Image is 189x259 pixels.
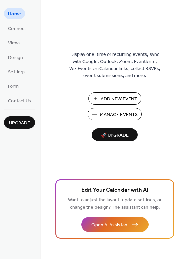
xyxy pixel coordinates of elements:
[4,51,27,63] a: Design
[88,92,141,105] button: Add New Event
[4,116,35,129] button: Upgrade
[68,196,162,212] span: Want to adjust the layout, update settings, or change the design? The assistant can help.
[4,80,23,91] a: Form
[69,51,160,79] span: Display one-time or recurring events, sync with Google, Outlook, Zoom, Eventbrite, Wix Events or ...
[4,66,30,77] a: Settings
[96,131,134,140] span: 🚀 Upgrade
[100,111,138,118] span: Manage Events
[8,69,26,76] span: Settings
[92,128,138,141] button: 🚀 Upgrade
[81,217,148,232] button: Open AI Assistant
[81,186,148,195] span: Edit Your Calendar with AI
[8,54,23,61] span: Design
[8,40,21,47] span: Views
[91,222,129,229] span: Open AI Assistant
[8,25,26,32] span: Connect
[4,8,25,19] a: Home
[101,96,137,103] span: Add New Event
[8,11,21,18] span: Home
[4,37,25,48] a: Views
[9,120,30,127] span: Upgrade
[88,108,142,120] button: Manage Events
[8,83,19,90] span: Form
[4,95,35,106] a: Contact Us
[8,98,31,105] span: Contact Us
[4,23,30,34] a: Connect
